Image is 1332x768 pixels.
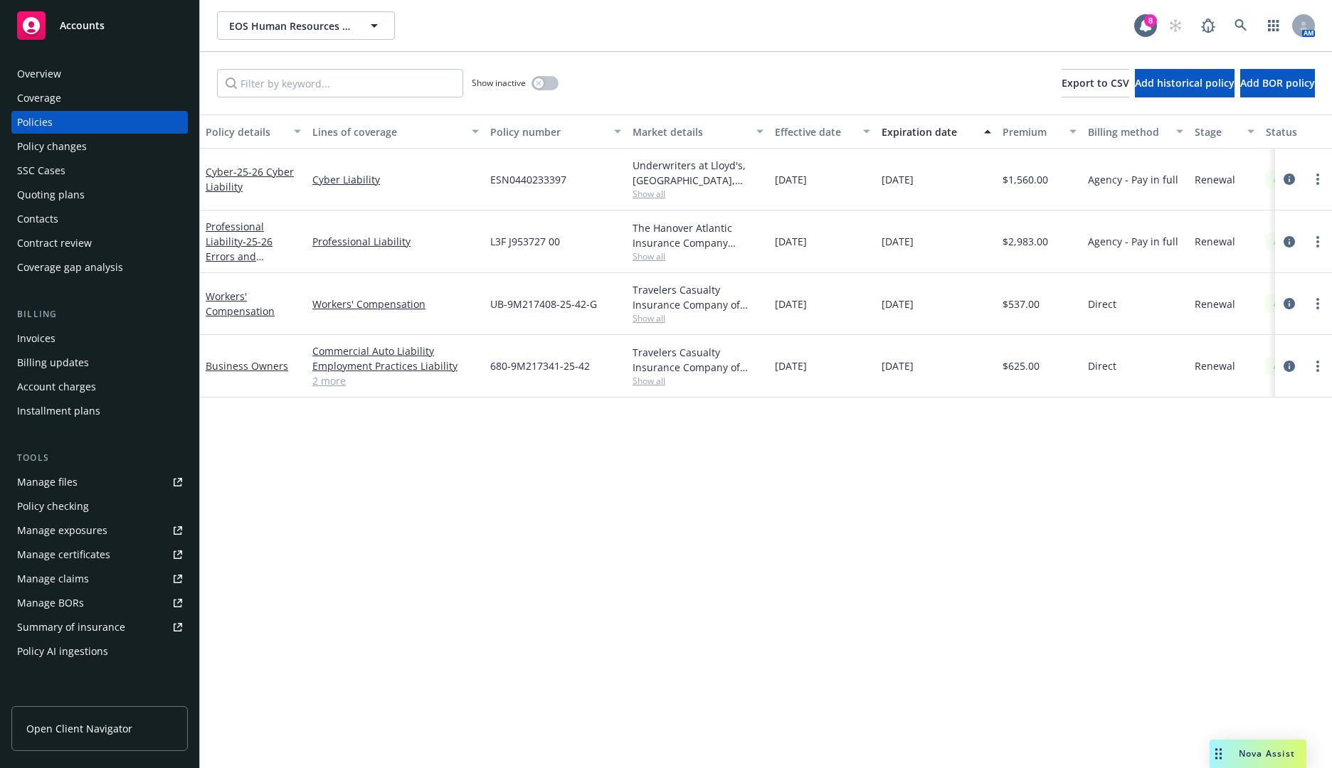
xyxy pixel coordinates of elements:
a: circleInformation [1281,171,1298,188]
a: 2 more [312,373,479,388]
a: Business Owners [206,359,288,373]
span: [DATE] [775,172,807,187]
span: [DATE] [775,234,807,249]
div: Contacts [17,208,58,230]
span: [DATE] [882,234,914,249]
span: Nova Assist [1239,747,1295,759]
span: Renewal [1195,358,1235,373]
div: Tools [11,451,188,465]
span: $2,983.00 [1003,234,1048,249]
span: Show inactive [472,77,526,89]
a: Installment plans [11,400,188,422]
span: 680-9M217341-25-42 [490,358,590,373]
button: Export to CSV [1062,69,1129,97]
a: Overview [11,63,188,85]
button: Add BOR policy [1240,69,1315,97]
span: Renewal [1195,234,1235,249]
span: Agency - Pay in full [1088,234,1178,249]
span: - 25-26 Cyber Liability [206,165,294,193]
a: Manage files [11,471,188,494]
div: Policy changes [17,135,87,158]
a: Contract review [11,232,188,255]
span: [DATE] [775,358,807,373]
a: Workers' Compensation [206,289,275,318]
a: Coverage [11,87,188,110]
a: Policy checking [11,495,188,518]
div: Lines of coverage [312,124,463,139]
a: Billing updates [11,351,188,374]
span: Add BOR policy [1240,76,1315,90]
button: Premium [997,114,1082,149]
a: more [1309,295,1326,312]
a: circleInformation [1281,358,1298,375]
div: Expiration date [882,124,976,139]
div: Effective date [775,124,855,139]
div: Manage claims [17,567,89,590]
input: Filter by keyword... [217,69,463,97]
a: more [1309,358,1326,375]
div: Policy checking [17,495,89,518]
div: Quoting plans [17,183,85,206]
a: Start snowing [1161,11,1190,40]
div: Billing method [1088,124,1168,139]
div: Premium [1003,124,1061,139]
div: Installment plans [17,400,100,422]
span: Show all [633,250,763,262]
div: Policy AI ingestions [17,640,108,663]
a: Coverage gap analysis [11,256,188,279]
a: Manage certificates [11,543,188,566]
span: Add historical policy [1135,76,1235,90]
button: Nova Assist [1210,740,1306,768]
span: [DATE] [882,172,914,187]
button: Billing method [1082,114,1189,149]
span: Renewal [1195,297,1235,311]
button: Add historical policy [1135,69,1235,97]
button: Expiration date [876,114,997,149]
div: The Hanover Atlantic Insurance Company Limited, Hanover Insurance Group, RT Specialty Insurance S... [633,220,763,250]
span: UB-9M217408-25-42-G [490,297,597,311]
a: more [1309,233,1326,250]
div: Manage files [17,471,78,494]
div: Coverage [17,87,61,110]
button: Stage [1189,114,1260,149]
div: Manage exposures [17,519,107,542]
div: Policies [17,111,53,134]
a: circleInformation [1281,233,1298,250]
div: SSC Cases [17,159,65,182]
a: Policy changes [11,135,188,158]
span: $1,560.00 [1003,172,1048,187]
button: Policy number [485,114,627,149]
a: Cyber [206,165,294,193]
span: Agency - Pay in full [1088,172,1178,187]
div: Coverage gap analysis [17,256,123,279]
a: Invoices [11,327,188,350]
a: Policy AI ingestions [11,640,188,663]
div: Stage [1195,124,1239,139]
div: Analytics hub [11,691,188,705]
span: EOS Human Resources Consulting Inc [229,18,352,33]
span: Open Client Navigator [26,721,132,736]
button: Market details [627,114,769,149]
a: Professional Liability [312,234,479,249]
span: [DATE] [882,358,914,373]
div: Underwriters at Lloyd's, [GEOGRAPHIC_DATA], [PERSON_NAME] of London, CRC Group [633,158,763,188]
div: Summary of insurance [17,616,125,639]
span: Show all [633,312,763,324]
div: Billing [11,307,188,321]
span: Show all [633,188,763,200]
a: Manage exposures [11,519,188,542]
a: Account charges [11,375,188,398]
a: circleInformation [1281,295,1298,312]
a: more [1309,171,1326,188]
div: 8 [1144,14,1157,27]
a: Switch app [1259,11,1288,40]
button: Policy details [200,114,307,149]
a: Policies [11,111,188,134]
span: $625.00 [1003,358,1040,373]
div: Invoices [17,327,55,350]
span: [DATE] [882,297,914,311]
span: Direct [1088,297,1116,311]
a: Professional Liability [206,220,273,308]
div: Travelers Casualty Insurance Company of America, Travelers Insurance [633,282,763,312]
